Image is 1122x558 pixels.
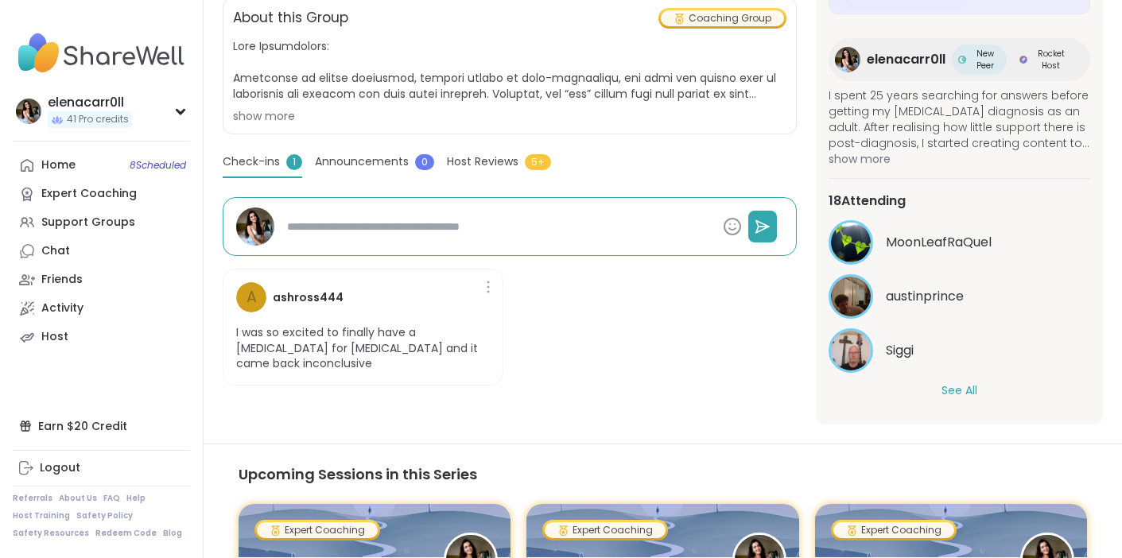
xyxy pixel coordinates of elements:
[829,328,1090,373] a: SiggiSiggi
[886,233,992,252] span: MoonLeafRaQuel
[829,274,1090,319] a: austinprinceaustinprince
[13,528,89,539] a: Safety Resources
[273,289,344,306] h4: ashross444
[829,151,1090,167] span: show more
[257,522,378,538] div: Expert Coaching
[1019,56,1027,64] img: Rocket Host
[41,300,83,316] div: Activity
[941,382,977,399] button: See All
[867,50,945,69] span: elenacarr0ll
[829,192,906,211] span: 18 Attending
[315,153,409,170] span: Announcements
[233,108,786,124] div: show more
[41,157,76,173] div: Home
[247,286,257,309] span: a
[831,223,871,262] img: MoonLeafRaQuel
[233,38,786,102] span: Lore Ipsumdolors: Ametconse ad elitse doeiusmod, tempori utlabo et dolo-magnaaliqu, eni admi ven ...
[886,287,964,306] span: austinprince
[829,38,1090,81] a: elenacarr0llelenacarr0llNew PeerNew PeerRocket HostRocket Host
[13,208,190,237] a: Support Groups
[286,154,302,170] span: 1
[41,186,137,202] div: Expert Coaching
[13,265,190,294] a: Friends
[13,454,190,482] a: Logout
[13,323,190,351] a: Host
[13,493,52,504] a: Referrals
[13,510,70,521] a: Host Training
[130,159,186,172] span: 8 Scheduled
[236,325,490,372] p: I was so excited to finally have a [MEDICAL_DATA] for [MEDICAL_DATA] and it came back inconclusive
[76,510,133,521] a: Safety Policy
[886,341,914,360] span: Siggi
[13,25,190,81] img: ShareWell Nav Logo
[13,151,190,180] a: Home8Scheduled
[16,99,41,124] img: elenacarr0ll
[829,220,1090,265] a: MoonLeafRaQuelMoonLeafRaQuel
[95,528,157,539] a: Redeem Code
[525,154,551,170] span: 5+
[67,113,129,126] span: 41 Pro credits
[969,48,1000,72] span: New Peer
[40,460,80,476] div: Logout
[13,237,190,265] a: Chat
[126,493,146,504] a: Help
[59,493,97,504] a: About Us
[13,412,190,440] div: Earn $20 Credit
[831,277,871,316] img: austinprince
[958,56,966,64] img: New Peer
[223,153,280,170] span: Check-ins
[13,180,190,208] a: Expert Coaching
[41,272,83,288] div: Friends
[545,522,666,538] div: Expert Coaching
[661,10,784,26] div: Coaching Group
[163,528,182,539] a: Blog
[415,154,434,170] span: 0
[447,153,518,170] span: Host Reviews
[833,522,954,538] div: Expert Coaching
[829,87,1090,151] span: I spent 25 years searching for answers before getting my [MEDICAL_DATA] diagnosis as an adult. Af...
[236,207,274,246] img: elenacarr0ll
[48,94,132,111] div: elenacarr0ll
[1031,48,1071,72] span: Rocket Host
[41,243,70,259] div: Chat
[41,215,135,231] div: Support Groups
[41,329,68,345] div: Host
[13,294,190,323] a: Activity
[103,493,120,504] a: FAQ
[239,463,1087,485] h3: Upcoming Sessions in this Series
[835,47,860,72] img: elenacarr0ll
[831,331,871,370] img: Siggi
[233,8,348,29] h2: About this Group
